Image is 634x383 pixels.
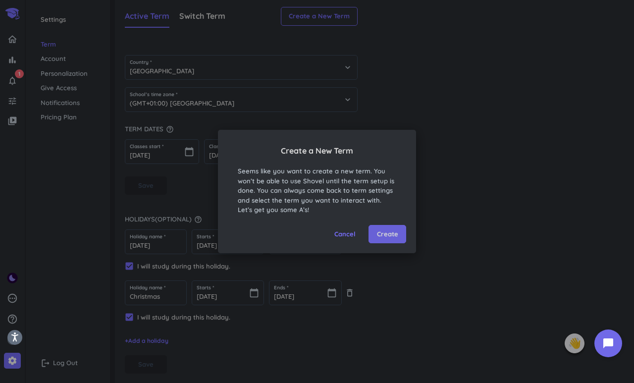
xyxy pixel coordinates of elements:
span: Cancel [334,229,356,239]
span: Create [377,229,398,239]
button: Cancel [326,225,364,244]
span: Seems like you want to create a new term. You won’t be able to use Shovel until the term setup is... [238,166,396,215]
button: Create [369,225,406,244]
span: Create a New Term [238,145,396,157]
